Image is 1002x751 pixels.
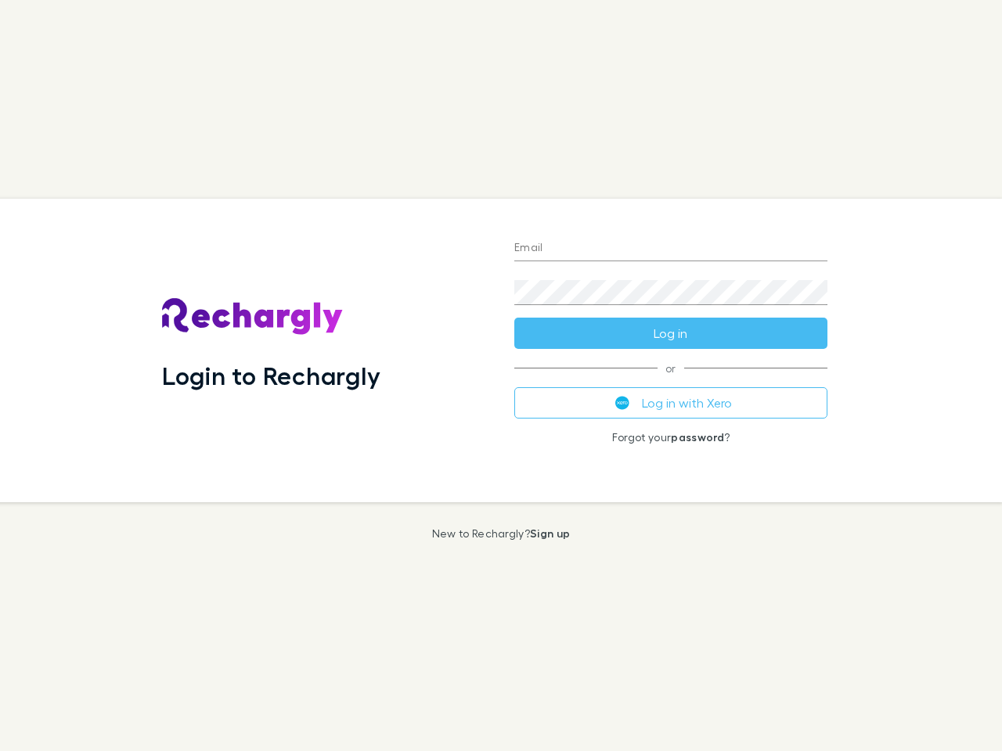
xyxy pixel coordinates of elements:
img: Rechargly's Logo [162,298,344,336]
h1: Login to Rechargly [162,361,380,390]
a: Sign up [530,526,570,540]
button: Log in [514,318,827,349]
a: password [671,430,724,444]
p: New to Rechargly? [432,527,571,540]
button: Log in with Xero [514,387,827,419]
p: Forgot your ? [514,431,827,444]
span: or [514,368,827,368]
img: Xero's logo [615,396,629,410]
